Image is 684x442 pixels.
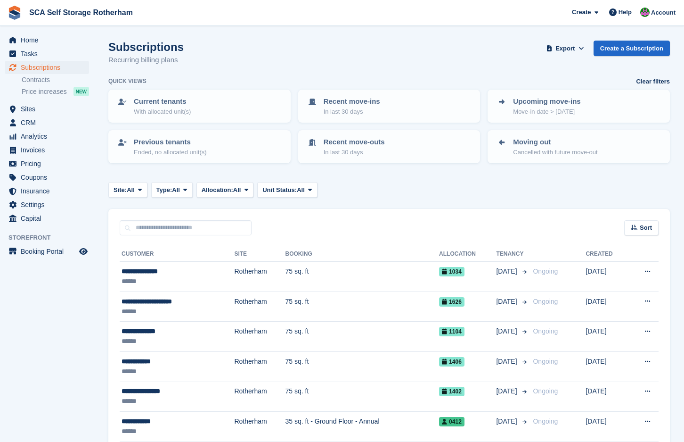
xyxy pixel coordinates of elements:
[586,351,627,382] td: [DATE]
[586,382,627,412] td: [DATE]
[324,137,385,148] p: Recent move-outs
[108,55,184,66] p: Recurring billing plans
[151,182,193,198] button: Type: All
[21,212,77,225] span: Capital
[78,246,89,257] a: Preview store
[5,102,89,116] a: menu
[21,143,77,157] span: Invoices
[127,185,135,195] span: All
[285,322,440,352] td: 75 sq. ft
[21,245,77,258] span: Booking Portal
[21,157,77,170] span: Pricing
[586,412,627,442] td: [DATE]
[513,96,580,107] p: Upcoming move-ins
[5,198,89,211] a: menu
[533,417,558,425] span: Ongoing
[5,212,89,225] a: menu
[496,417,519,426] span: [DATE]
[651,8,676,17] span: Account
[5,171,89,184] a: menu
[285,412,440,442] td: 35 sq. ft - Ground Floor - Annual
[439,327,464,336] span: 1104
[496,267,519,276] span: [DATE]
[489,91,669,122] a: Upcoming move-ins Move-in date > [DATE]
[234,322,285,352] td: Rotherham
[640,8,650,17] img: Sarah Race
[285,351,440,382] td: 75 sq. ft
[439,387,464,396] span: 1402
[619,8,632,17] span: Help
[324,148,385,157] p: In last 30 days
[234,292,285,322] td: Rotherham
[297,185,305,195] span: All
[533,267,558,275] span: Ongoing
[21,33,77,47] span: Home
[109,131,290,162] a: Previous tenants Ended, no allocated unit(s)
[439,297,464,307] span: 1626
[586,247,627,262] th: Created
[513,148,597,157] p: Cancelled with future move-out
[202,185,233,195] span: Allocation:
[134,107,191,117] p: With allocated unit(s)
[5,184,89,198] a: menu
[555,44,575,53] span: Export
[172,185,180,195] span: All
[234,412,285,442] td: Rotherham
[285,247,440,262] th: Booking
[234,262,285,292] td: Rotherham
[586,262,627,292] td: [DATE]
[21,130,77,143] span: Analytics
[233,185,241,195] span: All
[496,357,519,367] span: [DATE]
[5,33,89,47] a: menu
[114,185,127,195] span: Site:
[594,41,670,56] a: Create a Subscription
[5,116,89,129] a: menu
[234,351,285,382] td: Rotherham
[533,387,558,395] span: Ongoing
[22,87,67,96] span: Price increases
[5,61,89,74] a: menu
[22,75,89,84] a: Contracts
[8,6,22,20] img: stora-icon-8386f47178a22dfd0bd8f6a31ec36ba5ce8667c1dd55bd0f319d3a0aa187defe.svg
[572,8,591,17] span: Create
[299,91,480,122] a: Recent move-ins In last 30 days
[134,96,191,107] p: Current tenants
[73,87,89,96] div: NEW
[496,247,529,262] th: Tenancy
[257,182,317,198] button: Unit Status: All
[21,171,77,184] span: Coupons
[196,182,254,198] button: Allocation: All
[324,96,380,107] p: Recent move-ins
[5,143,89,157] a: menu
[21,198,77,211] span: Settings
[22,86,89,97] a: Price increases NEW
[324,107,380,117] p: In last 30 days
[586,322,627,352] td: [DATE]
[134,137,207,148] p: Previous tenants
[285,382,440,412] td: 75 sq. ft
[439,267,464,276] span: 1034
[21,184,77,198] span: Insurance
[285,292,440,322] td: 75 sq. ft
[120,247,234,262] th: Customer
[108,182,147,198] button: Site: All
[25,5,137,20] a: SCA Self Storage Rotherham
[234,382,285,412] td: Rotherham
[299,131,480,162] a: Recent move-outs In last 30 days
[108,41,184,53] h1: Subscriptions
[640,223,652,233] span: Sort
[5,157,89,170] a: menu
[5,47,89,60] a: menu
[533,358,558,365] span: Ongoing
[496,386,519,396] span: [DATE]
[513,107,580,117] p: Move-in date > [DATE]
[285,262,440,292] td: 75 sq. ft
[21,116,77,129] span: CRM
[533,298,558,305] span: Ongoing
[496,297,519,307] span: [DATE]
[5,130,89,143] a: menu
[439,417,464,426] span: 0412
[262,185,297,195] span: Unit Status:
[234,247,285,262] th: Site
